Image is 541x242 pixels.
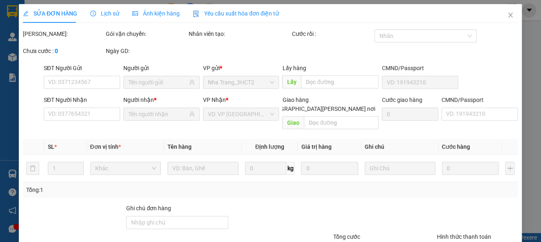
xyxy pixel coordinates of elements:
[304,116,379,129] input: Dọc đường
[382,64,458,73] div: CMND/Passport
[23,29,104,38] div: [PERSON_NAME]:
[127,216,228,229] input: Ghi chú đơn hàng
[69,39,112,49] li: (c) 2017
[508,12,514,18] span: close
[123,95,200,104] div: Người nhận
[193,10,279,17] span: Yêu cầu xuất hóa đơn điện tử
[89,10,108,30] img: logo.jpg
[69,31,112,37] b: [DOMAIN_NAME]
[23,11,29,16] span: edit
[26,185,209,194] div: Tổng: 1
[44,64,120,73] div: SĐT Người Gửi
[442,95,518,104] div: CMND/Passport
[442,143,470,150] span: Cước hàng
[193,11,200,17] img: icon
[203,97,226,103] span: VP Nhận
[91,11,96,16] span: clock-circle
[189,111,195,117] span: user
[10,53,45,105] b: Phương Nam Express
[505,162,515,175] button: plus
[23,10,77,17] span: SỬA ĐƠN HÀNG
[283,116,304,129] span: Giao
[283,75,301,88] span: Lấy
[287,162,295,175] span: kg
[301,162,358,175] input: 0
[382,108,438,121] input: Cước giao hàng
[26,162,39,175] button: delete
[106,29,187,38] div: Gói vận chuyển:
[128,110,187,119] input: Tên người nhận
[283,97,309,103] span: Giao hàng
[44,95,120,104] div: SĐT Người Nhận
[133,10,180,17] span: Ảnh kiện hàng
[382,97,422,103] label: Cước giao hàng
[442,162,499,175] input: 0
[106,46,187,55] div: Ngày GD:
[128,78,187,87] input: Tên người gửi
[292,29,373,38] div: Cước rồi :
[23,46,104,55] div: Chưa cước :
[437,233,491,240] label: Hình thức thanh toán
[365,162,436,175] input: Ghi Chú
[123,64,200,73] div: Người gửi
[167,162,238,175] input: VD: Bàn, Ghế
[255,143,284,150] span: Định lượng
[264,104,378,113] span: [GEOGRAPHIC_DATA][PERSON_NAME] nơi
[334,233,361,240] span: Tổng cước
[127,205,171,211] label: Ghi chú đơn hàng
[55,48,58,54] b: 0
[301,75,379,88] input: Dọc đường
[48,143,54,150] span: SL
[167,143,191,150] span: Tên hàng
[499,4,522,27] button: Close
[361,139,439,155] th: Ghi chú
[133,11,138,16] span: picture
[382,76,458,89] input: VD: 191943210
[203,64,279,73] div: VP gửi
[95,162,156,174] span: Khác
[50,12,81,50] b: Gửi khách hàng
[208,76,274,88] span: Nha Trang_3HCT2
[90,143,121,150] span: Đơn vị tính
[91,10,120,17] span: Lịch sử
[189,29,290,38] div: Nhân viên tạo:
[189,79,195,85] span: user
[301,143,332,150] span: Giá trị hàng
[283,65,306,71] span: Lấy hàng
